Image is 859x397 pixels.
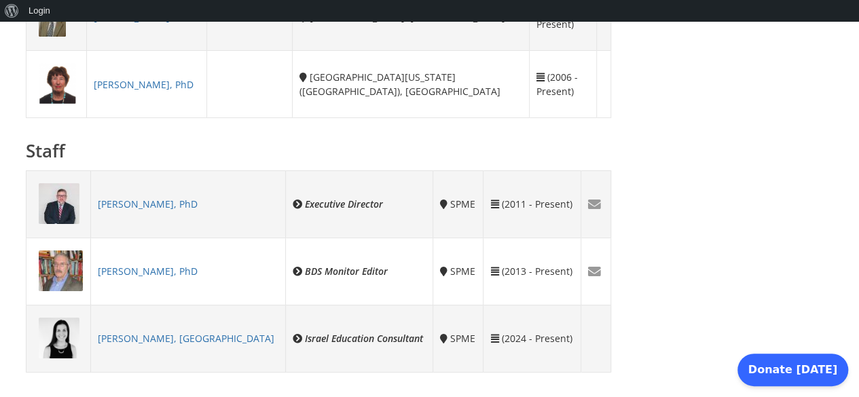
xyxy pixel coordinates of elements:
img: 3235242806.jpg [39,183,79,224]
h3: Staff [26,138,612,163]
a: [PERSON_NAME], PhD [98,197,198,210]
div: SPME [440,331,476,345]
div: (2024 - Present) [490,331,574,345]
div: SPME [440,264,476,278]
div: Israel Education Consultant [293,331,426,345]
img: 968826534.png [39,318,79,358]
div: (2006 - Present) [536,70,589,98]
a: [PERSON_NAME], PhD [94,11,194,24]
img: 1344259283.png [39,63,76,104]
div: (2013 - Present) [490,264,574,278]
img: 3642614922.jpg [39,250,83,291]
a: [PERSON_NAME], PhD [94,78,194,91]
div: Executive Director [293,197,426,211]
a: [PERSON_NAME], [GEOGRAPHIC_DATA] [98,332,274,345]
a: [PERSON_NAME], PhD [98,265,198,278]
div: (2011 - Present) [490,197,574,211]
div: SPME [440,197,476,211]
div: [GEOGRAPHIC_DATA][US_STATE] ([GEOGRAPHIC_DATA]), [GEOGRAPHIC_DATA] [299,70,522,98]
div: BDS Monitor Editor [293,264,426,278]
